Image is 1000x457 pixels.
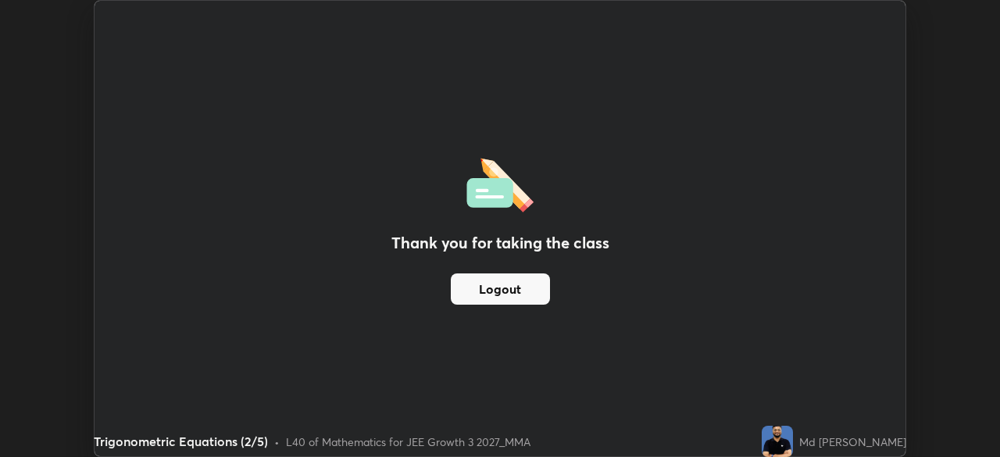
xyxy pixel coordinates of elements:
[391,231,609,255] h2: Thank you for taking the class
[451,273,550,305] button: Logout
[466,153,534,212] img: offlineFeedback.1438e8b3.svg
[94,432,268,451] div: Trigonometric Equations (2/5)
[762,426,793,457] img: 2958a625379348b7bd8472edfd5724da.jpg
[799,434,906,450] div: Md [PERSON_NAME]
[274,434,280,450] div: •
[286,434,530,450] div: L40 of Mathematics for JEE Growth 3 2027_MMA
